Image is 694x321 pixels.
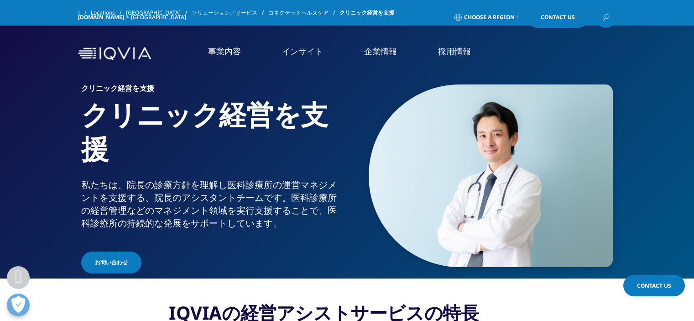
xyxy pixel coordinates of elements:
[637,282,671,289] span: Contact Us
[208,46,241,57] a: 事業内容
[95,258,128,267] span: お問い合わせ
[541,15,575,20] span: Contact Us
[527,7,589,28] a: Contact Us
[78,13,124,21] a: [DOMAIN_NAME]
[464,14,515,21] span: Choose a Region
[438,46,471,57] a: 採用情報
[369,84,613,267] img: 884_doctor-smiling-on-blue-background.png
[155,32,616,75] nav: Primary
[81,84,344,97] h6: クリニック経営を支援
[623,275,685,296] a: Contact Us
[131,14,190,21] div: [GEOGRAPHIC_DATA]
[282,46,323,57] a: インサイト
[81,97,344,179] h1: クリニック経営を支援
[364,46,397,57] a: 企業情報
[81,179,344,235] p: 私たちは、院長の診療方針を理解し医科診療所の運営マネジメントを支援する、院長のアシスタントチームです。医科診療所の経営管理などのマネジメント領域を実行支援することで、医科診療所の持続的な発展をサ...
[81,252,141,274] a: お問い合わせ
[7,294,30,316] button: 優先設定センターを開く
